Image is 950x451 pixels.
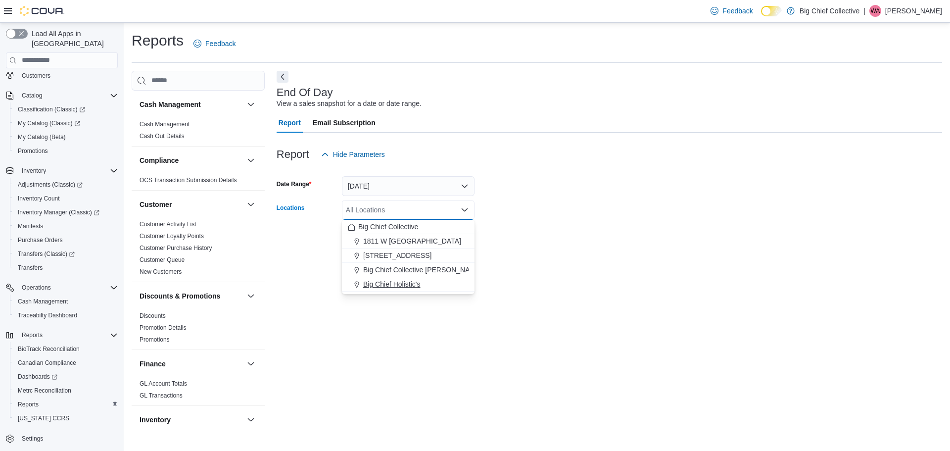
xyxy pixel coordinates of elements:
[869,5,881,17] div: Wilson Allen
[245,414,257,426] button: Inventory
[14,145,52,157] a: Promotions
[18,433,47,445] a: Settings
[140,312,166,320] span: Discounts
[2,164,122,178] button: Inventory
[363,279,421,289] span: Big Chief Holistic's
[18,264,43,272] span: Transfers
[14,412,73,424] a: [US_STATE] CCRS
[14,248,118,260] span: Transfers (Classic)
[342,249,475,263] button: [STREET_ADDRESS]
[18,69,118,82] span: Customers
[14,220,118,232] span: Manifests
[342,220,475,234] button: Big Chief Collective
[18,90,118,101] span: Catalog
[18,345,80,353] span: BioTrack Reconciliation
[14,309,118,321] span: Traceabilty Dashboard
[18,282,118,294] span: Operations
[245,99,257,110] button: Cash Management
[2,89,122,102] button: Catalog
[313,113,376,133] span: Email Subscription
[132,174,265,190] div: Compliance
[18,165,118,177] span: Inventory
[22,92,42,100] span: Catalog
[140,177,237,184] a: OCS Transaction Submission Details
[342,220,475,292] div: Choose from the following options
[140,268,182,275] a: New Customers
[18,70,54,82] a: Customers
[140,392,183,400] span: GL Transactions
[18,195,60,202] span: Inventory Count
[363,251,431,260] span: [STREET_ADDRESS]
[140,245,212,251] a: Customer Purchase History
[28,29,118,49] span: Load All Apps in [GEOGRAPHIC_DATA]
[761,16,761,17] span: Dark Mode
[18,165,50,177] button: Inventory
[140,100,243,109] button: Cash Management
[14,296,72,307] a: Cash Management
[20,6,64,16] img: Cova
[140,221,196,228] a: Customer Activity List
[140,336,170,343] a: Promotions
[22,284,51,292] span: Operations
[14,220,47,232] a: Manifests
[140,256,185,264] span: Customer Queue
[10,411,122,425] button: [US_STATE] CCRS
[277,87,333,99] h3: End Of Day
[205,39,236,49] span: Feedback
[132,118,265,146] div: Cash Management
[10,116,122,130] a: My Catalog (Classic)
[18,119,80,127] span: My Catalog (Classic)
[722,6,753,16] span: Feedback
[140,324,187,332] span: Promotion Details
[14,179,87,191] a: Adjustments (Classic)
[14,131,70,143] a: My Catalog (Beta)
[342,234,475,249] button: 1811 W [GEOGRAPHIC_DATA]
[140,132,185,140] span: Cash Out Details
[10,102,122,116] a: Classification (Classic)
[140,120,190,128] span: Cash Management
[10,308,122,322] button: Traceabilty Dashboard
[863,5,865,17] p: |
[132,31,184,50] h1: Reports
[10,398,122,411] button: Reports
[14,412,118,424] span: Washington CCRS
[140,324,187,331] a: Promotion Details
[132,378,265,405] div: Finance
[18,222,43,230] span: Manifests
[2,328,122,342] button: Reports
[140,220,196,228] span: Customer Activity List
[18,236,63,244] span: Purchase Orders
[140,176,237,184] span: OCS Transaction Submission Details
[14,385,75,397] a: Metrc Reconciliation
[358,222,418,232] span: Big Chief Collective
[14,357,118,369] span: Canadian Compliance
[2,68,122,83] button: Customers
[140,268,182,276] span: New Customers
[245,154,257,166] button: Compliance
[10,261,122,275] button: Transfers
[10,356,122,370] button: Canadian Compliance
[14,103,118,115] span: Classification (Classic)
[140,291,220,301] h3: Discounts & Promotions
[140,133,185,140] a: Cash Out Details
[2,431,122,446] button: Settings
[18,373,57,381] span: Dashboards
[140,380,187,387] a: GL Account Totals
[10,130,122,144] button: My Catalog (Beta)
[22,435,43,443] span: Settings
[18,414,69,422] span: [US_STATE] CCRS
[18,432,118,445] span: Settings
[363,265,482,275] span: Big Chief Collective [PERSON_NAME]
[14,117,118,129] span: My Catalog (Classic)
[10,144,122,158] button: Promotions
[14,248,79,260] a: Transfers (Classic)
[14,234,118,246] span: Purchase Orders
[277,149,309,160] h3: Report
[14,343,118,355] span: BioTrack Reconciliation
[140,312,166,319] a: Discounts
[140,244,212,252] span: Customer Purchase History
[18,298,68,305] span: Cash Management
[140,100,201,109] h3: Cash Management
[140,291,243,301] button: Discounts & Promotions
[10,370,122,384] a: Dashboards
